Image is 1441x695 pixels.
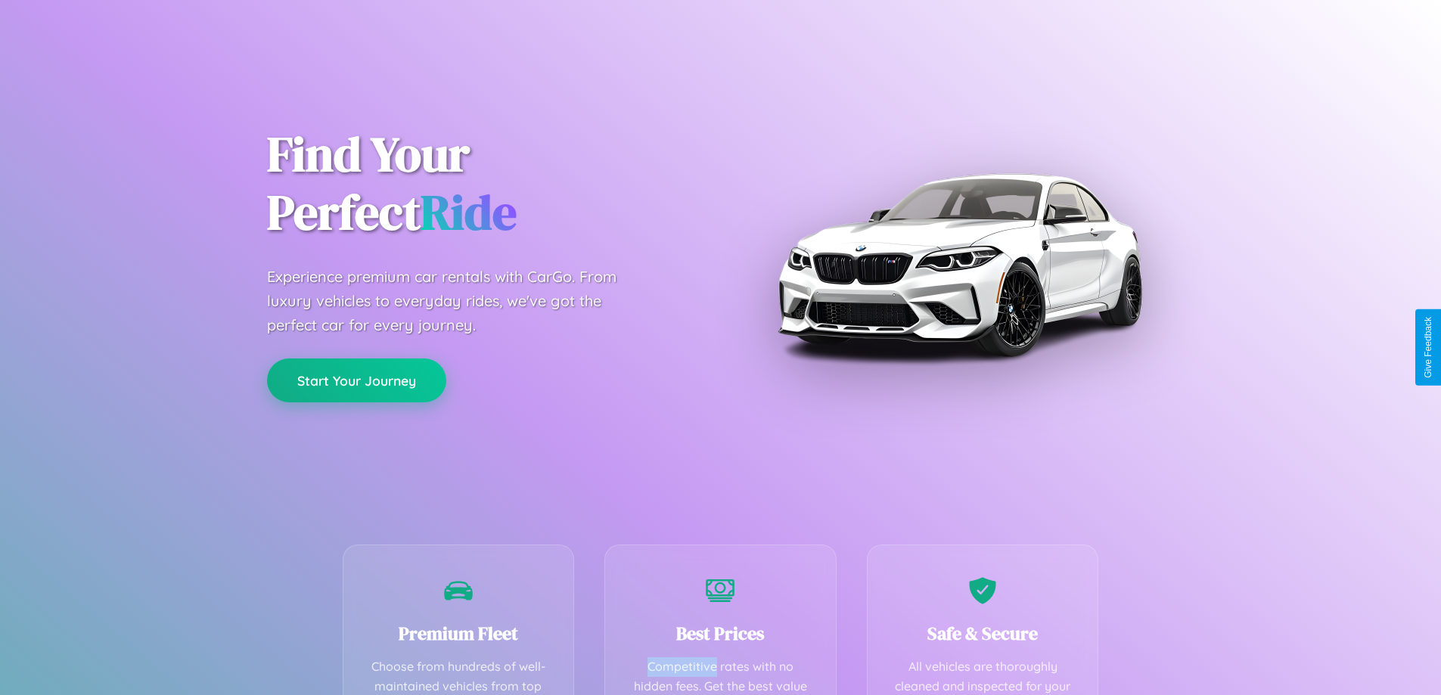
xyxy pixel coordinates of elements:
div: Give Feedback [1423,317,1433,378]
span: Ride [421,179,517,245]
p: Experience premium car rentals with CarGo. From luxury vehicles to everyday rides, we've got the ... [267,265,645,337]
img: Premium BMW car rental vehicle [770,76,1148,454]
h3: Safe & Secure [890,621,1076,646]
button: Start Your Journey [267,358,446,402]
h3: Best Prices [628,621,813,646]
h1: Find Your Perfect [267,126,698,242]
h3: Premium Fleet [366,621,551,646]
